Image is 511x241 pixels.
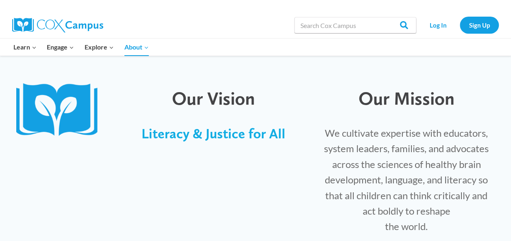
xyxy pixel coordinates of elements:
nav: Primary Navigation [8,39,154,56]
nav: Secondary Navigation [420,17,499,33]
input: Search Cox Campus [294,17,416,33]
img: Cox Campus [12,18,103,32]
button: Child menu of Engage [42,39,80,56]
img: CoxCampus-Logo_Book only [16,83,104,138]
button: Child menu of Learn [8,39,42,56]
span: Literacy & Justice for All [141,125,285,142]
span: Our Mission [359,87,454,109]
span: Our Vision [172,87,255,109]
span: We cultivate expertise with educators, system leaders, families, and advocates across the science... [324,127,489,232]
button: Child menu of Explore [79,39,119,56]
a: Sign Up [460,17,499,33]
button: Child menu of About [119,39,154,56]
a: Log In [420,17,456,33]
